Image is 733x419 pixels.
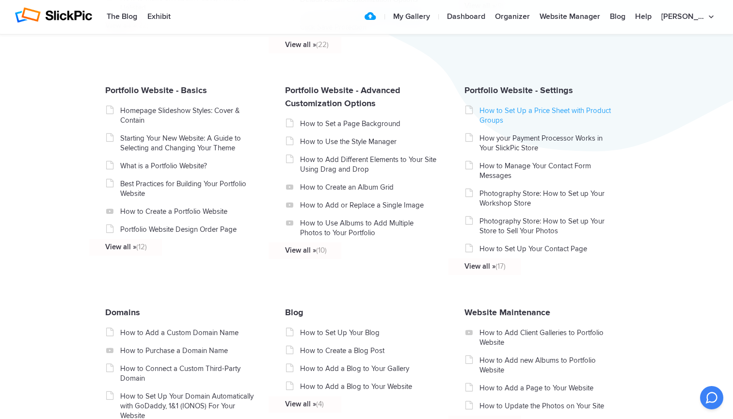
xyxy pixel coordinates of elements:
[479,383,617,393] a: How to Add a Page to Your Website
[285,85,400,109] a: Portfolio Website - Advanced Customization Options
[479,244,617,254] a: How to Set Up Your Contact Page
[479,106,617,125] a: How to Set Up a Price Sheet with Product Groups
[300,155,437,174] a: How to Add Different Elements to Your Site Using Drag and Drop
[464,307,550,318] a: Website Maintenance
[300,182,437,192] a: How to Create an Album Grid
[285,307,303,318] a: Blog
[464,261,602,271] a: View all »(17)
[120,346,257,355] a: How to Purchase a Domain Name
[120,106,257,125] a: Homepage Slideshow Styles: Cover & Contain
[479,161,617,180] a: How to Manage Your Contact Form Messages
[300,119,437,129] a: How to Set a Page Background
[120,161,257,171] a: What is a Portfolio Website?
[300,137,437,146] a: How to Use the Style Manager
[120,133,257,153] a: Starting Your New Website: A Guide to Selecting and Changing Your Theme
[120,179,257,198] a: Best Practices for Building Your Portfolio Website
[285,40,422,49] a: View all »(22)
[105,85,207,96] a: Portfolio Website - Basics
[300,364,437,373] a: How to Add a Blog to Your Gallery
[479,401,617,411] a: How to Update the Photos on Your Site
[300,200,437,210] a: How to Add or Replace a Single Image
[120,225,257,234] a: Portfolio Website Design Order Page
[105,307,140,318] a: Domains
[300,328,437,338] a: How to Set Up Your Blog
[479,133,617,153] a: How your Payment Processor Works in Your SlickPic Store
[120,328,257,338] a: How to Add a Custom Domain Name
[479,355,617,375] a: How to Add new Albums to Portfolio Website
[300,346,437,355] a: How to Create a Blog Post
[479,189,617,208] a: Photography Store: How to Set up Your Workshop Store
[479,216,617,236] a: Photography Store: How to Set up Your Store to Sell Your Photos
[120,364,257,383] a: How to Connect a Custom Third-Party Domain
[105,242,242,252] a: View all »(12)
[300,218,437,238] a: How to Use Albums to Add Multiple Photos to Your Portfolio
[120,207,257,216] a: How to Create a Portfolio Website
[300,382,437,391] a: How to Add a Blog to Your Website
[479,328,617,347] a: How to Add Client Galleries to Portfolio Website
[285,399,422,409] a: View all »(4)
[285,245,422,255] a: View all »(10)
[464,85,573,96] a: Portfolio Website - Settings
